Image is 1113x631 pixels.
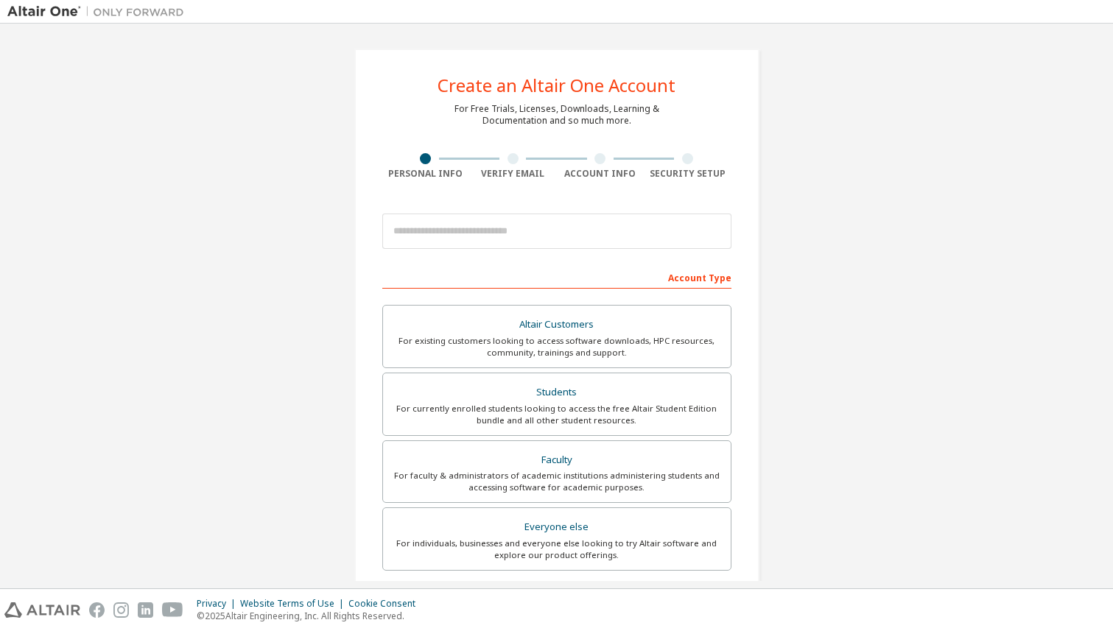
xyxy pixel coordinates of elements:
div: Faculty [392,450,722,470]
div: Account Info [557,168,645,180]
div: Create an Altair One Account [438,77,675,94]
div: Altair Customers [392,314,722,335]
div: Privacy [197,598,240,610]
div: For existing customers looking to access software downloads, HPC resources, community, trainings ... [392,335,722,359]
div: Students [392,382,722,403]
div: For currently enrolled students looking to access the free Altair Student Edition bundle and all ... [392,403,722,426]
div: For Free Trials, Licenses, Downloads, Learning & Documentation and so much more. [454,103,659,127]
img: altair_logo.svg [4,602,80,618]
img: youtube.svg [162,602,183,618]
p: © 2025 Altair Engineering, Inc. All Rights Reserved. [197,610,424,622]
img: instagram.svg [113,602,129,618]
img: linkedin.svg [138,602,153,618]
div: Everyone else [392,517,722,537]
div: Account Type [382,265,731,289]
img: facebook.svg [89,602,105,618]
div: Personal Info [382,168,470,180]
img: Altair One [7,4,192,19]
div: For faculty & administrators of academic institutions administering students and accessing softwa... [392,470,722,493]
div: For individuals, businesses and everyone else looking to try Altair software and explore our prod... [392,537,722,561]
div: Cookie Consent [348,598,424,610]
div: Security Setup [644,168,731,180]
div: Website Terms of Use [240,598,348,610]
div: Verify Email [469,168,557,180]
